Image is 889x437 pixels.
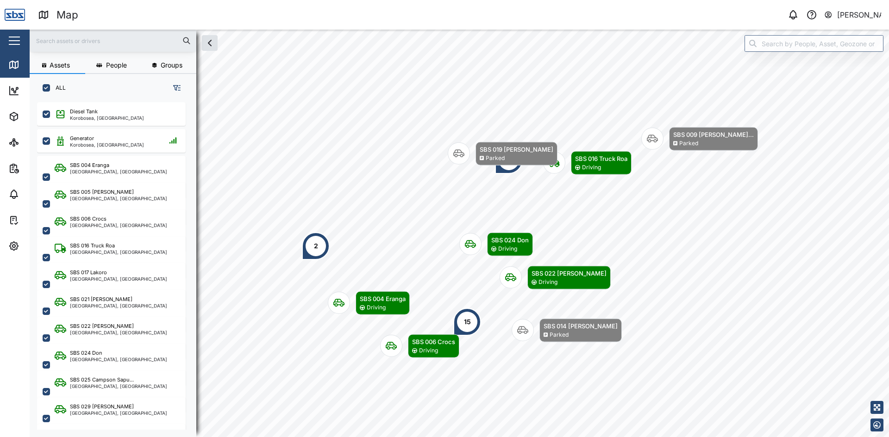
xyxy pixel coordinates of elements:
div: SBS 006 Crocs [70,215,106,223]
div: SBS 016 Truck Roa [575,154,627,163]
div: Assets [24,111,53,122]
div: SBS 024 Don [491,235,529,245]
div: [GEOGRAPHIC_DATA], [GEOGRAPHIC_DATA] [70,303,167,308]
div: SBS 006 Crocs [412,337,455,346]
div: Map marker [641,127,758,151]
div: Map [56,7,78,23]
div: Generator [70,135,94,142]
div: SBS 029 [PERSON_NAME] [70,403,134,411]
div: Reports [24,163,56,173]
div: [GEOGRAPHIC_DATA], [GEOGRAPHIC_DATA] [70,330,167,335]
div: SBS 022 [PERSON_NAME] [532,269,607,278]
div: Parked [679,139,698,148]
div: 15 [464,317,471,327]
div: SBS 005 [PERSON_NAME] [70,188,134,196]
div: Korobosea, [GEOGRAPHIC_DATA] [70,116,144,120]
div: Map marker [302,232,330,260]
div: Map marker [500,266,611,289]
div: SBS 004 Eranga [70,161,109,169]
canvas: Map [30,30,889,437]
div: Dashboard [24,86,66,96]
input: Search assets or drivers [35,34,191,48]
div: SBS 014 [PERSON_NAME] [544,321,618,331]
div: SBS 019 [PERSON_NAME] [480,145,553,154]
span: People [106,62,127,68]
input: Search by People, Asset, Geozone or Place [745,35,883,52]
div: Driving [367,303,386,312]
div: SBS 004 Eranga [360,294,406,303]
div: [GEOGRAPHIC_DATA], [GEOGRAPHIC_DATA] [70,196,167,201]
div: SBS 024 Don [70,349,102,357]
div: [GEOGRAPHIC_DATA], [GEOGRAPHIC_DATA] [70,250,167,254]
div: Driving [498,245,517,253]
div: Korobosea, [GEOGRAPHIC_DATA] [70,142,144,147]
div: [GEOGRAPHIC_DATA], [GEOGRAPHIC_DATA] [70,277,167,281]
div: Map marker [328,291,410,315]
div: SBS 021 [PERSON_NAME] [70,295,132,303]
div: Driving [419,346,438,355]
div: Parked [486,154,505,163]
img: Main Logo [5,5,25,25]
div: Map marker [453,308,481,336]
div: [GEOGRAPHIC_DATA], [GEOGRAPHIC_DATA] [70,411,167,415]
div: Diesel Tank [70,108,98,116]
div: Map marker [543,151,632,175]
div: Map marker [512,319,622,342]
div: [PERSON_NAME] [837,9,882,21]
label: ALL [50,84,66,92]
span: Assets [50,62,70,68]
button: [PERSON_NAME] [824,8,882,21]
div: SBS 022 [PERSON_NAME] [70,322,134,330]
div: Map marker [380,334,459,358]
div: Map marker [448,142,557,166]
div: Settings [24,241,57,251]
span: Groups [161,62,182,68]
div: [GEOGRAPHIC_DATA], [GEOGRAPHIC_DATA] [70,357,167,362]
div: Map marker [459,233,533,256]
div: SBS 025 Campson Sapu... [70,376,134,384]
div: Map [24,60,45,70]
div: Driving [582,163,601,172]
div: Tasks [24,215,50,225]
div: Parked [550,331,569,339]
div: [GEOGRAPHIC_DATA], [GEOGRAPHIC_DATA] [70,169,167,174]
div: 2 [314,241,318,251]
div: grid [37,99,196,430]
div: SBS 009 [PERSON_NAME]... [673,130,754,139]
div: Driving [538,278,557,287]
div: Sites [24,137,46,148]
div: SBS 017 Lakoro [70,269,107,277]
div: SBS 016 Truck Roa [70,242,115,250]
div: [GEOGRAPHIC_DATA], [GEOGRAPHIC_DATA] [70,384,167,388]
div: [GEOGRAPHIC_DATA], [GEOGRAPHIC_DATA] [70,223,167,228]
div: Alarms [24,189,53,199]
